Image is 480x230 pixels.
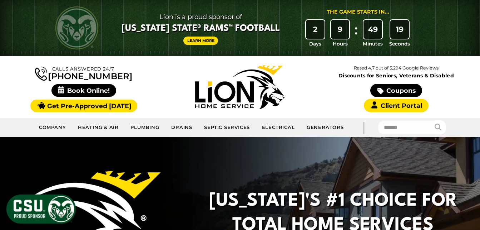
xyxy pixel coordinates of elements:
[320,73,473,78] span: Discounts for Seniors, Veterans & Disabled
[350,118,378,137] div: |
[72,120,125,135] a: Heating & Air
[370,84,422,97] a: Coupons
[318,64,474,72] p: Rated 4.7 out of 5,294 Google Reviews
[390,20,409,39] div: 19
[55,6,98,49] img: CSU Rams logo
[165,120,198,135] a: Drains
[30,100,137,112] a: Get Pre-Approved [DATE]
[256,120,301,135] a: Electrical
[33,120,72,135] a: Company
[195,65,284,109] img: Lion Home Service
[51,84,116,97] span: Book Online!
[364,99,428,112] a: Client Portal
[333,40,348,47] span: Hours
[327,8,389,16] div: The Game Starts in...
[389,40,410,47] span: Seconds
[122,11,280,23] span: Lion is a proud sponsor of
[306,20,325,39] div: 2
[35,65,132,81] a: [PHONE_NUMBER]
[301,120,350,135] a: Generators
[352,20,360,48] div: :
[122,23,280,35] span: [US_STATE] State® Rams™ Football
[125,120,165,135] a: Plumbing
[363,40,383,47] span: Minutes
[363,20,382,39] div: 49
[198,120,256,135] a: Septic Services
[331,20,350,39] div: 9
[309,40,321,47] span: Days
[183,37,218,45] a: Learn More
[5,193,77,225] img: CSU Sponsor Badge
